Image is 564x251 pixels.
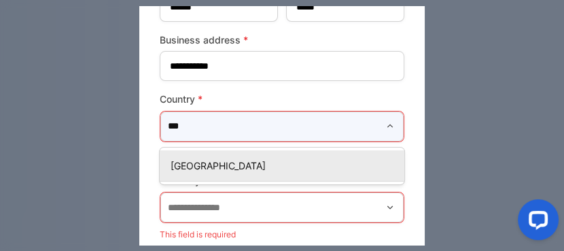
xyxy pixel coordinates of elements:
[160,226,404,244] p: This field is required
[160,92,404,106] label: Country
[160,33,404,47] label: Business address
[171,158,399,173] p: [GEOGRAPHIC_DATA]
[507,194,564,251] iframe: LiveChat chat widget
[160,145,404,163] p: This field is required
